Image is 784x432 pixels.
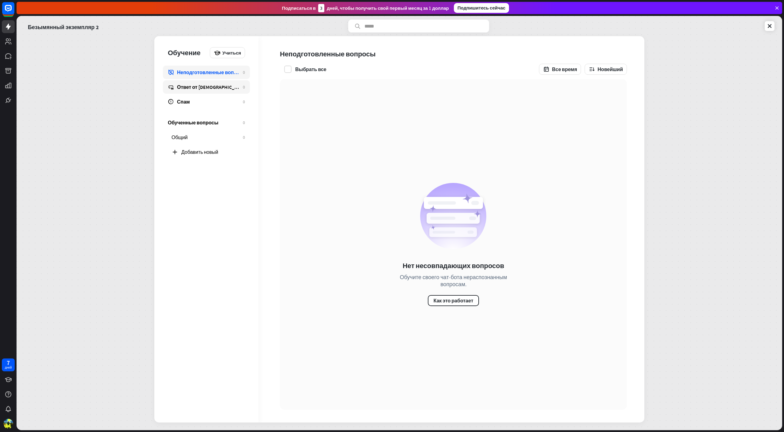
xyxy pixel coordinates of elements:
font: Ответ от [DEMOGRAPHIC_DATA] [177,84,247,90]
button: Как это работает [428,295,479,306]
font: Учиться [222,50,241,56]
font: дней [5,366,12,369]
font: 0 [243,84,245,90]
font: Обученные вопросы [168,119,218,126]
a: 7 дней [2,358,15,371]
font: Обучение [168,48,201,57]
a: Обученные вопросы 0 [163,116,250,129]
font: Обучите своего чат-бота нераспознанным вопросам. [400,274,507,288]
a: Ответ от [DEMOGRAPHIC_DATA] 0 [163,80,250,94]
a: Общий 0 [167,131,250,144]
font: Нет несовпадающих вопросов [403,261,504,270]
button: Новейший [585,64,627,75]
font: 0 [243,135,245,140]
font: 7 [7,359,10,366]
font: дней, чтобы получить свой первый месяц за 1 доллар [327,5,449,11]
a: Спам 0 [163,95,250,108]
font: Подписаться в [282,5,316,11]
a: Неподготовленные вопросы 0 [163,66,250,79]
font: Все время [552,66,577,72]
font: Неподготовленные вопросы [177,69,247,75]
font: 0 [243,70,245,75]
font: Общий [171,134,188,140]
font: Добавить новый [181,149,218,155]
button: Открыть виджет чата LiveChat [5,2,23,21]
button: Все время [539,64,581,75]
font: Спам [177,99,190,105]
font: 0 [243,99,245,104]
font: 3 [320,5,322,11]
font: Безымянный экземпляр 2 [28,24,99,31]
a: Безымянный экземпляр 2 [28,20,99,32]
font: Как это работает [433,297,473,304]
font: Подпишитесь сейчас [458,5,506,11]
font: Выбрать все [295,66,326,72]
font: 0 [243,120,245,125]
font: Неподготовленные вопросы [280,50,376,58]
font: Новейший [597,66,623,72]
